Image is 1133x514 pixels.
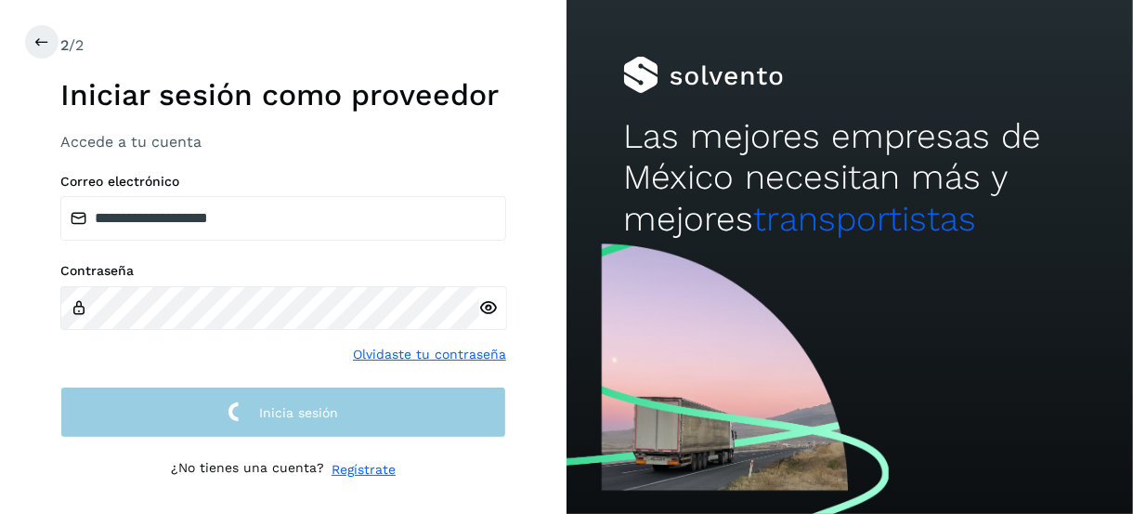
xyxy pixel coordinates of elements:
h2: Las mejores empresas de México necesitan más y mejores [623,116,1076,240]
span: Inicia sesión [259,406,338,419]
a: Regístrate [332,460,396,480]
label: Contraseña [60,263,506,279]
p: ¿No tienes una cuenta? [171,460,324,480]
label: Correo electrónico [60,174,506,190]
button: Inicia sesión [60,387,506,438]
span: transportistas [753,199,976,239]
a: Olvidaste tu contraseña [353,345,506,364]
h1: Iniciar sesión como proveedor [60,77,506,112]
h3: Accede a tu cuenta [60,133,506,151]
